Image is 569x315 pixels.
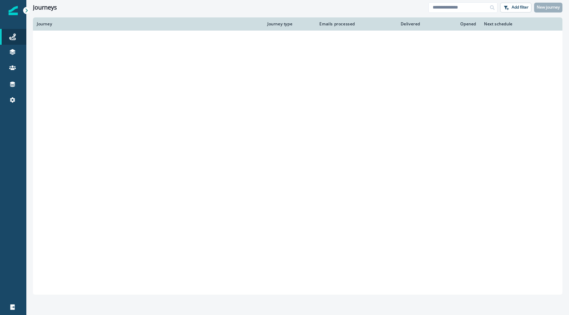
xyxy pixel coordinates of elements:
div: Next schedule [484,21,542,27]
div: Opened [428,21,476,27]
button: Add filter [500,3,531,12]
h1: Journeys [33,4,57,11]
div: Journey type [267,21,309,27]
div: Journey [37,21,259,27]
p: Add filter [512,5,528,10]
div: Delivered [363,21,420,27]
div: Emails processed [317,21,355,27]
p: New journey [537,5,560,10]
button: New journey [534,3,562,12]
img: Inflection [9,6,18,15]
